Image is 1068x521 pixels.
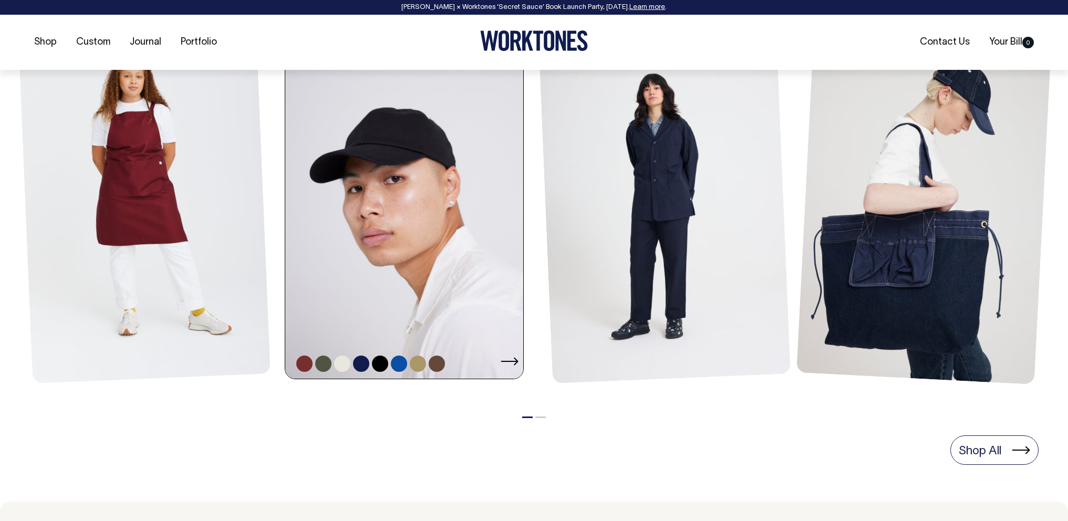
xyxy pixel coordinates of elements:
img: Mo Apron [18,17,271,383]
a: Your Bill0 [985,34,1038,51]
a: Custom [72,34,115,51]
img: Store Bag [796,16,1052,384]
a: Shop [30,34,61,51]
button: 2 of 2 [535,416,546,418]
a: Shop All [950,435,1039,465]
div: [PERSON_NAME] × Worktones ‘Secret Sauce’ Book Launch Party, [DATE]. . [11,4,1057,11]
a: Portfolio [177,34,221,51]
span: 0 [1022,37,1034,48]
img: Unstructured Blazer [538,17,791,383]
a: Contact Us [916,34,974,51]
button: 1 of 2 [522,416,533,418]
a: Learn more [629,4,665,11]
a: Journal [126,34,165,51]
